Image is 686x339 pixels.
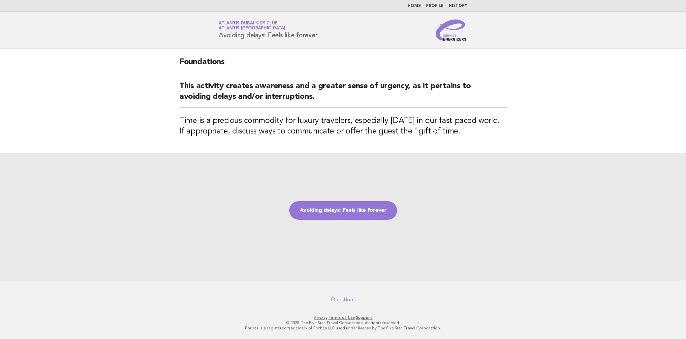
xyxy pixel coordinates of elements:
[331,296,356,303] a: Questions
[179,57,507,73] h2: Foundations
[408,4,421,8] a: Home
[141,315,545,320] p: · ·
[219,26,285,31] span: Atlantis [GEOGRAPHIC_DATA]
[141,325,545,331] p: Forbes is a registered trademark of Forbes LLC used under license by The Five Star Travel Corpora...
[426,4,444,8] a: Profile
[289,201,397,220] a: Avoiding delays: Feels like forever
[356,315,372,320] a: Support
[179,116,507,137] h3: Time is a precious commodity for luxury travelers, especially [DATE] in our fast-paced world. If ...
[314,315,327,320] a: Privacy
[449,4,467,8] a: History
[219,21,285,30] a: Atlantis Dubai Kids ClubAtlantis [GEOGRAPHIC_DATA]
[179,81,507,108] h2: This activity creates awareness and a greater sense of urgency, as it pertains to avoiding delays...
[436,19,467,41] img: Service Energizers
[141,320,545,325] p: © 2025 The Five Star Travel Corporation. All rights reserved.
[328,315,355,320] a: Terms of Use
[219,21,317,39] h1: Avoiding delays: Feels like forever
